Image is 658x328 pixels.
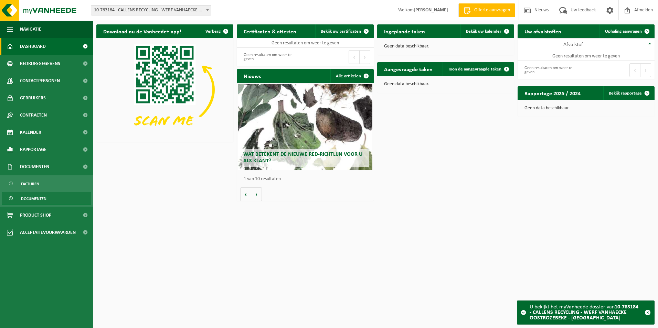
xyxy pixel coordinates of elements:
[530,304,638,321] strong: 10-763184 - CALLENS RECYCLING - WERF VANHAECKE OOSTROZEBEKE - [GEOGRAPHIC_DATA]
[460,24,513,38] a: Bekijk uw kalender
[349,50,360,64] button: Previous
[524,106,648,111] p: Geen data beschikbaar
[251,187,262,201] button: Volgende
[96,38,233,141] img: Download de VHEPlus App
[321,29,361,34] span: Bekijk uw certificaten
[530,301,641,324] div: U bekijkt het myVanheede dossier van
[240,187,251,201] button: Vorige
[315,24,373,38] a: Bekijk uw certificaten
[384,44,507,49] p: Geen data beschikbaar.
[563,42,583,47] span: Afvalstof
[20,224,76,241] span: Acceptatievoorwaarden
[518,51,655,61] td: Geen resultaten om weer te geven
[237,69,268,83] h2: Nieuws
[20,107,47,124] span: Contracten
[521,63,583,78] div: Geen resultaten om weer te geven
[237,24,303,38] h2: Certificaten & attesten
[2,177,91,190] a: Facturen
[629,63,640,77] button: Previous
[237,38,374,48] td: Geen resultaten om weer te geven
[518,24,568,38] h2: Uw afvalstoffen
[466,29,501,34] span: Bekijk uw kalender
[96,24,188,38] h2: Download nu de Vanheede+ app!
[20,21,41,38] span: Navigatie
[377,62,439,76] h2: Aangevraagde taken
[20,124,41,141] span: Kalender
[200,24,233,38] button: Verberg
[243,152,362,164] span: Wat betekent de nieuwe RED-richtlijn voor u als klant?
[91,5,211,15] span: 10-763184 - CALLENS RECYCLING - WERF VANHAECKE OOSTROZEBEKE - OOSTROZEBEKE
[330,69,373,83] a: Alle artikelen
[473,7,512,14] span: Offerte aanvragen
[20,158,49,175] span: Documenten
[244,177,370,182] p: 1 van 10 resultaten
[640,63,651,77] button: Next
[448,67,501,72] span: Toon de aangevraagde taken
[518,86,587,100] h2: Rapportage 2025 / 2024
[20,55,60,72] span: Bedrijfsgegevens
[240,50,302,65] div: Geen resultaten om weer te geven
[603,86,654,100] a: Bekijk rapportage
[2,192,91,205] a: Documenten
[20,141,46,158] span: Rapportage
[21,192,46,205] span: Documenten
[20,207,51,224] span: Product Shop
[360,50,370,64] button: Next
[21,177,39,190] span: Facturen
[458,3,515,17] a: Offerte aanvragen
[91,6,211,15] span: 10-763184 - CALLENS RECYCLING - WERF VANHAECKE OOSTROZEBEKE - OOSTROZEBEKE
[605,29,642,34] span: Ophaling aanvragen
[205,29,221,34] span: Verberg
[384,82,507,87] p: Geen data beschikbaar.
[20,72,60,89] span: Contactpersonen
[20,38,46,55] span: Dashboard
[414,8,448,13] strong: [PERSON_NAME]
[238,84,372,170] a: Wat betekent de nieuwe RED-richtlijn voor u als klant?
[20,89,46,107] span: Gebruikers
[599,24,654,38] a: Ophaling aanvragen
[443,62,513,76] a: Toon de aangevraagde taken
[377,24,432,38] h2: Ingeplande taken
